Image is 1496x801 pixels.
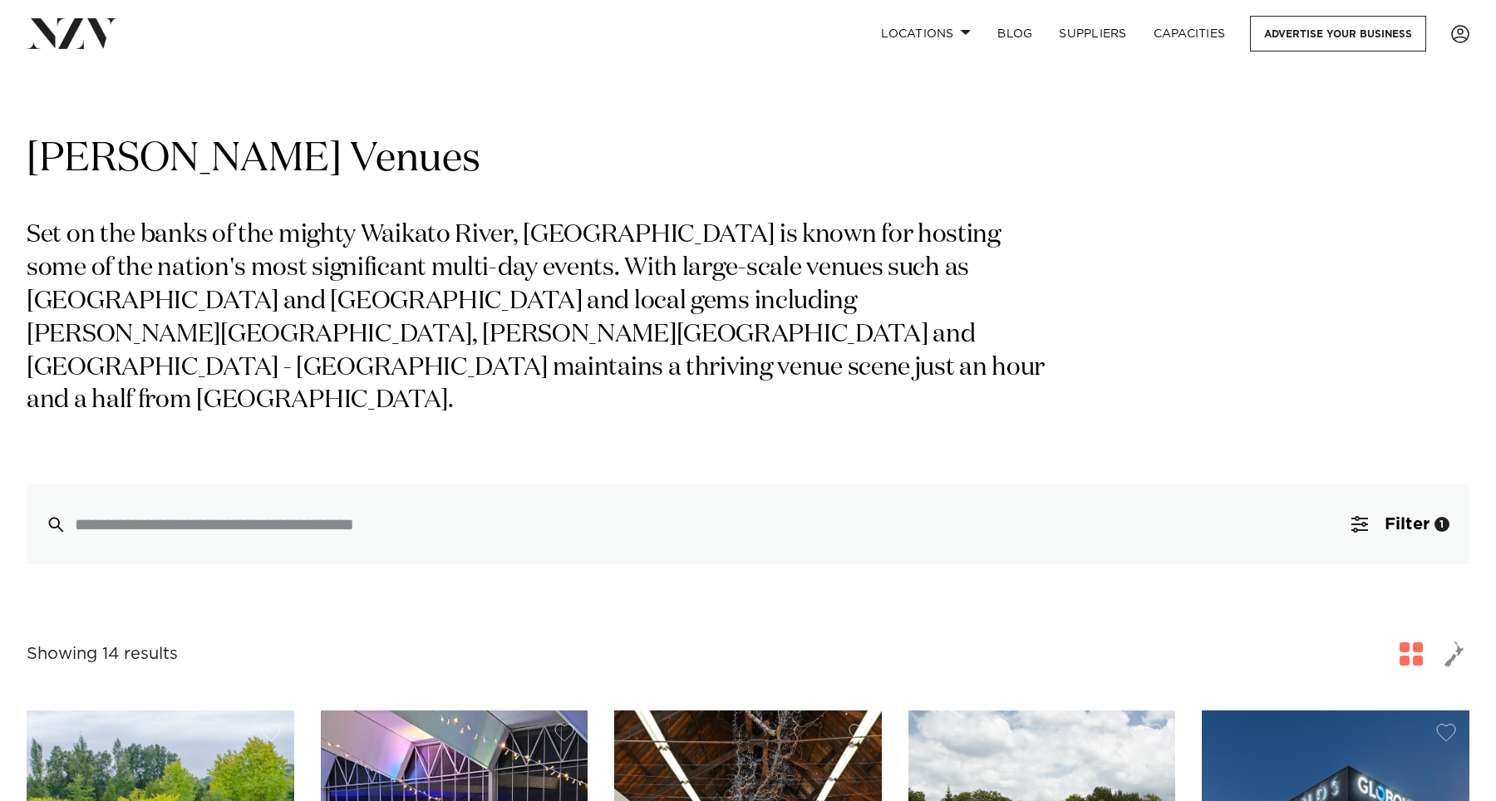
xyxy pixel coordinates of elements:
button: Filter1 [1331,484,1469,564]
a: Capacities [1140,16,1239,52]
a: Advertise your business [1250,16,1426,52]
p: Set on the banks of the mighty Waikato River, [GEOGRAPHIC_DATA] is known for hosting some of the ... [27,219,1054,418]
a: BLOG [984,16,1046,52]
img: nzv-logo.png [27,18,117,48]
h1: [PERSON_NAME] Venues [27,134,1469,186]
div: Showing 14 results [27,641,178,667]
div: 1 [1434,517,1449,532]
a: Locations [868,16,984,52]
a: SUPPLIERS [1046,16,1139,52]
span: Filter [1385,516,1430,533]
